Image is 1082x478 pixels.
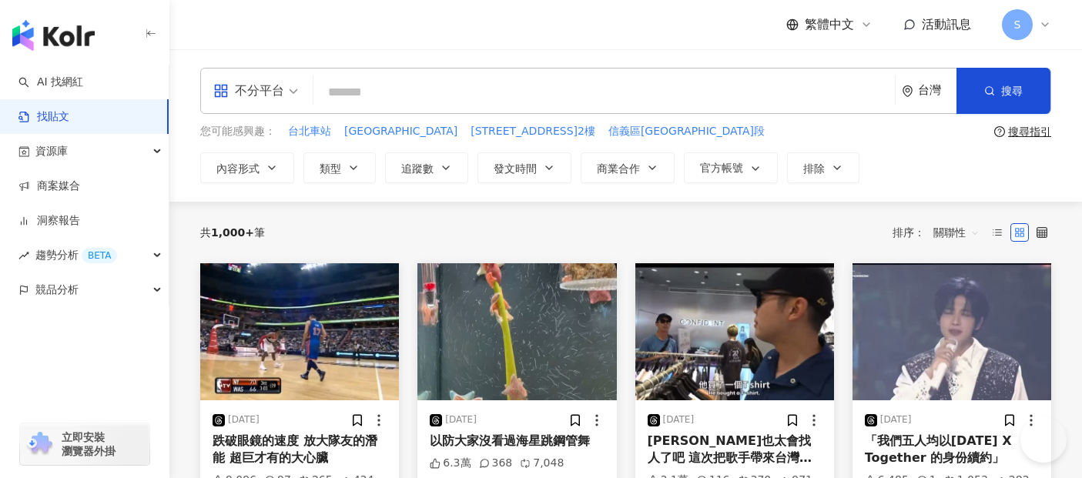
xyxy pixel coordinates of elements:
button: 排除 [787,152,859,183]
span: 立即安裝 瀏覽器外掛 [62,430,116,458]
button: 發文時間 [477,152,571,183]
img: post-image [635,263,834,400]
div: 不分平台 [213,79,284,103]
img: logo [12,20,95,51]
button: [STREET_ADDRESS]2樓 [470,123,596,140]
span: 排除 [803,162,825,175]
span: 資源庫 [35,134,68,169]
div: 台灣 [918,84,956,97]
button: 官方帳號 [684,152,778,183]
button: 商業合作 [581,152,675,183]
div: 排序： [893,220,988,245]
span: 台北車站 [288,124,331,139]
div: 搜尋指引 [1008,125,1051,138]
a: chrome extension立即安裝 瀏覽器外掛 [20,423,149,465]
div: 「我們五人均以[DATE] X Together 的身份續約」 [865,433,1039,467]
a: 商案媒合 [18,179,80,194]
button: 信義區[GEOGRAPHIC_DATA]段 [608,123,765,140]
img: post-image [853,263,1051,400]
span: 關聯性 [933,220,980,245]
span: 趨勢分析 [35,238,117,272]
span: environment [902,85,913,97]
span: 1,000+ [211,226,254,239]
span: 活動訊息 [922,17,971,32]
div: 7,048 [520,456,564,471]
button: [GEOGRAPHIC_DATA] [343,123,458,140]
span: 類型 [320,162,341,175]
span: question-circle [994,126,1005,137]
span: appstore [213,83,229,99]
img: post-image [417,263,616,400]
span: 官方帳號 [700,162,743,174]
span: 搜尋 [1001,85,1023,97]
span: 信義區[GEOGRAPHIC_DATA]段 [608,124,765,139]
div: [DATE] [880,413,912,426]
span: S [1014,16,1021,33]
img: chrome extension [25,432,55,456]
img: post-image [200,263,399,400]
div: 6.3萬 [430,456,471,471]
span: 您可能感興趣： [200,124,276,139]
div: [DATE] [445,413,477,426]
button: 內容形式 [200,152,294,183]
iframe: Help Scout Beacon - Open [1020,416,1067,463]
button: 類型 [303,152,376,183]
span: 追蹤數 [401,162,434,175]
div: BETA [82,248,117,263]
div: [DATE] [663,413,695,426]
span: 發文時間 [494,162,537,175]
button: 台北車站 [287,123,332,140]
button: 搜尋 [956,68,1050,114]
div: [DATE] [228,413,260,426]
span: rise [18,250,29,261]
button: 追蹤數 [385,152,468,183]
span: 繁體中文 [805,16,854,33]
a: 洞察報告 [18,213,80,229]
span: 競品分析 [35,272,79,307]
div: [PERSON_NAME]也太會找人了吧 這次把歌手帶來台灣！ 女生拍起來有不一樣的感覺 一直shopping超可愛😂 而且這段有夠誇張 就這麼剛好店家在放[PERSON_NAME]的歌！這集好... [648,433,822,467]
div: 跌破眼鏡的速度 放大隊友的潛能 超巨才有的大心臟 [213,433,387,467]
span: 內容形式 [216,162,260,175]
a: searchAI 找網紅 [18,75,83,90]
span: [GEOGRAPHIC_DATA] [344,124,457,139]
a: 找貼文 [18,109,69,125]
span: 商業合作 [597,162,640,175]
div: 以防大家沒看過海星跳鋼管舞 [430,433,604,450]
div: 共 筆 [200,226,265,239]
div: 368 [479,456,513,471]
span: [STREET_ADDRESS]2樓 [471,124,595,139]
